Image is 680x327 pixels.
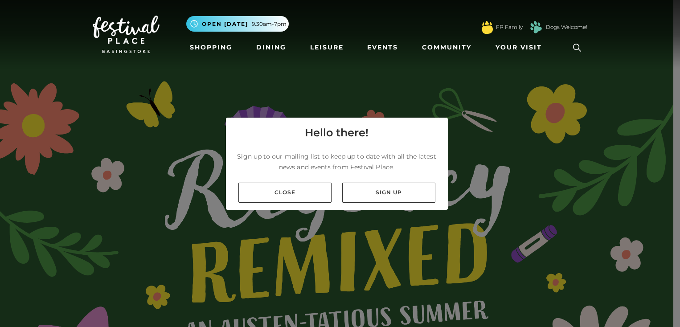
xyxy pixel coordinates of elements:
[186,39,236,56] a: Shopping
[496,23,523,31] a: FP Family
[307,39,347,56] a: Leisure
[202,20,248,28] span: Open [DATE]
[364,39,401,56] a: Events
[252,20,287,28] span: 9.30am-7pm
[253,39,290,56] a: Dining
[186,16,289,32] button: Open [DATE] 9.30am-7pm
[492,39,550,56] a: Your Visit
[233,151,441,172] p: Sign up to our mailing list to keep up to date with all the latest news and events from Festival ...
[305,125,369,141] h4: Hello there!
[342,183,435,203] a: Sign up
[546,23,587,31] a: Dogs Welcome!
[418,39,475,56] a: Community
[238,183,332,203] a: Close
[496,43,542,52] span: Your Visit
[93,16,160,53] img: Festival Place Logo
